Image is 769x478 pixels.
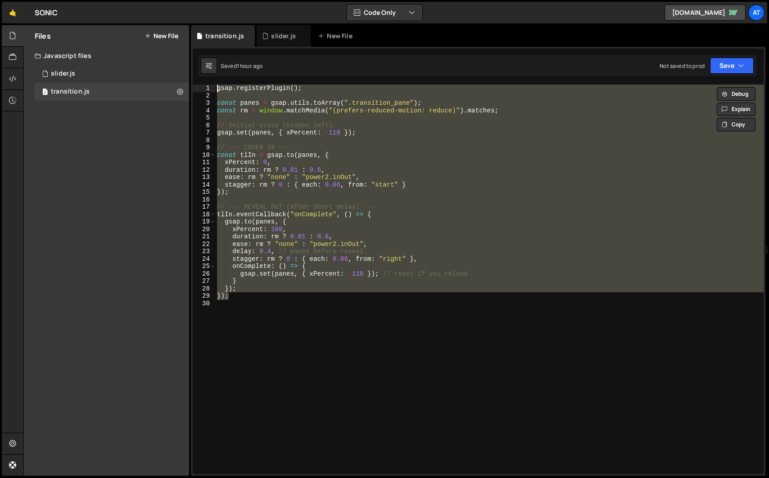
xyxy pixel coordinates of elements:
[193,196,216,204] div: 16
[221,62,262,70] div: Saved
[193,292,216,300] div: 29
[193,248,216,255] div: 23
[193,263,216,270] div: 25
[193,270,216,278] div: 26
[193,159,216,166] div: 11
[193,188,216,196] div: 15
[35,65,189,83] div: 17310/48033.js
[193,285,216,293] div: 28
[237,62,263,70] div: 1 hour ago
[193,174,216,181] div: 13
[193,211,216,219] div: 18
[193,137,216,144] div: 8
[193,226,216,233] div: 20
[193,99,216,107] div: 3
[193,277,216,285] div: 27
[193,181,216,189] div: 14
[35,83,189,101] div: transition.js
[193,107,216,115] div: 4
[193,122,216,130] div: 6
[665,4,746,21] a: [DOMAIN_NAME]
[2,2,24,23] a: 🤙
[193,85,216,92] div: 1
[717,87,755,101] button: Debug
[205,31,244,40] div: transition.js
[347,4,422,21] button: Code Only
[145,32,178,40] button: New File
[660,62,705,70] div: Not saved to prod
[35,7,58,18] div: SONIC
[748,4,764,21] a: AT
[710,58,754,74] button: Save
[193,152,216,159] div: 10
[35,31,51,41] h2: Files
[193,218,216,226] div: 19
[193,241,216,248] div: 22
[193,233,216,241] div: 21
[717,103,755,116] button: Explain
[193,300,216,308] div: 30
[24,47,189,65] div: Javascript files
[717,118,755,131] button: Copy
[193,129,216,137] div: 7
[51,70,75,78] div: slider.js
[318,31,356,40] div: New File
[193,144,216,152] div: 9
[51,88,90,96] div: transition.js
[193,166,216,174] div: 12
[271,31,295,40] div: slider.js
[193,114,216,122] div: 5
[193,255,216,263] div: 24
[42,89,48,96] span: 1
[193,92,216,100] div: 2
[193,203,216,211] div: 17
